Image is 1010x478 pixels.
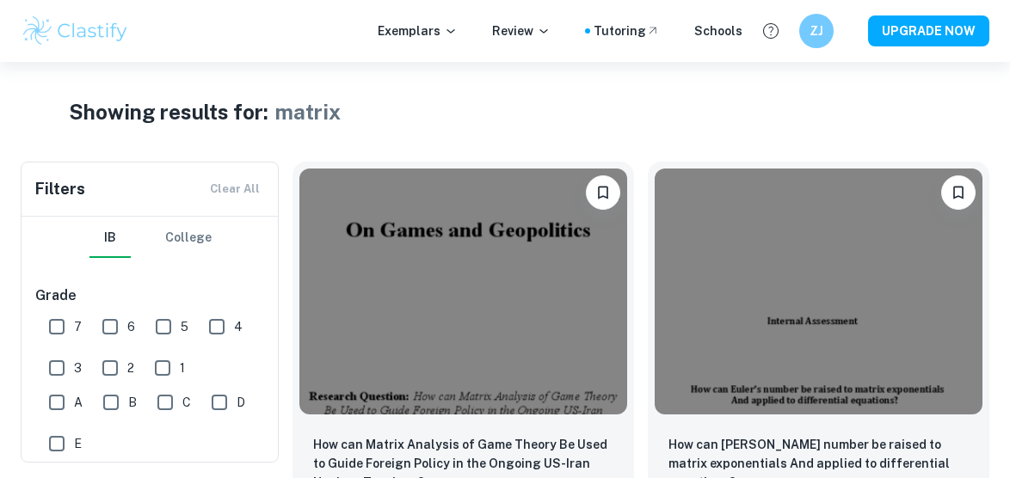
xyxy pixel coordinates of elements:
[165,217,212,258] button: College
[655,169,982,414] img: Math AA IA example thumbnail: How can Euler’s number be raised to matr
[181,317,188,336] span: 5
[180,358,185,377] span: 1
[234,317,243,336] span: 4
[868,15,989,46] button: UPGRADE NOW
[74,434,82,453] span: E
[275,96,341,127] h1: matrix
[21,14,130,48] img: Clastify logo
[74,393,83,412] span: A
[756,16,785,46] button: Help and Feedback
[182,393,191,412] span: C
[128,393,137,412] span: B
[941,175,976,210] button: Bookmark
[35,177,85,201] h6: Filters
[35,285,266,306] h6: Grade
[378,21,458,40] p: Exemplars
[807,21,827,40] h6: ZJ
[89,217,212,258] div: Filter type choice
[694,21,742,40] a: Schools
[74,317,82,336] span: 7
[89,217,131,258] button: IB
[127,358,134,377] span: 2
[127,317,135,336] span: 6
[594,21,660,40] a: Tutoring
[799,14,834,48] button: ZJ
[492,21,551,40] p: Review
[69,96,268,127] h1: Showing results for:
[237,393,245,412] span: D
[299,169,627,414] img: Maths EE example thumbnail: How can Matrix Analysis of Game Theory B
[74,358,82,377] span: 3
[586,175,620,210] button: Bookmark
